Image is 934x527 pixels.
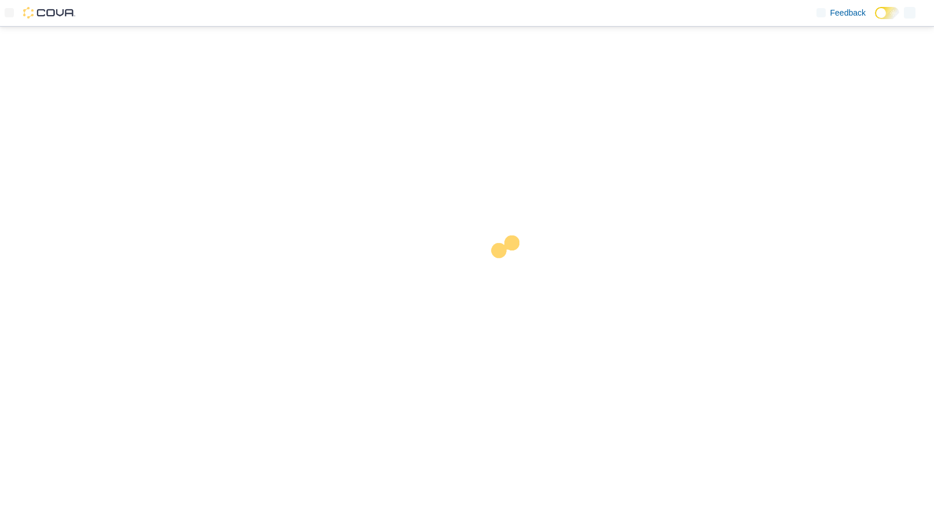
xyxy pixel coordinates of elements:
input: Dark Mode [875,7,899,19]
img: Cova [23,7,75,19]
span: Feedback [830,7,866,19]
a: Feedback [812,1,870,24]
img: cova-loader [467,227,554,314]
